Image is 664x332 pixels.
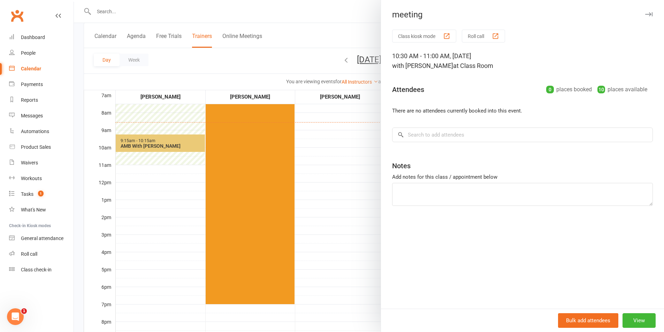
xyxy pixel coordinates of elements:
div: 10:30 AM - 11:00 AM, [DATE] [392,51,653,71]
a: Workouts [9,171,74,186]
button: Roll call [462,30,505,43]
div: What's New [21,207,46,213]
div: People [21,50,36,56]
input: Search to add attendees [392,128,653,142]
button: Bulk add attendees [558,313,618,328]
a: Payments [9,77,74,92]
div: Dashboard [21,34,45,40]
div: places booked [546,85,592,94]
div: Workouts [21,176,42,181]
a: Messages [9,108,74,124]
div: General attendance [21,236,63,241]
a: Reports [9,92,74,108]
span: with [PERSON_NAME] [392,62,453,69]
div: Messages [21,113,43,118]
div: Notes [392,161,411,171]
div: 10 [597,86,605,93]
div: Attendees [392,85,424,94]
span: at Class Room [453,62,493,69]
a: Calendar [9,61,74,77]
div: Product Sales [21,144,51,150]
a: Dashboard [9,30,74,45]
a: What's New [9,202,74,218]
div: Class check-in [21,267,52,272]
a: Product Sales [9,139,74,155]
a: Automations [9,124,74,139]
div: meeting [381,10,664,20]
div: Waivers [21,160,38,165]
button: View [623,313,656,328]
div: Calendar [21,66,41,71]
a: General attendance kiosk mode [9,231,74,246]
span: 1 [38,191,44,196]
button: Class kiosk mode [392,30,456,43]
div: Payments [21,82,43,87]
div: places available [597,85,647,94]
a: Waivers [9,155,74,171]
a: People [9,45,74,61]
span: 1 [21,308,27,314]
div: Reports [21,97,38,103]
iframe: Intercom live chat [7,308,24,325]
div: Automations [21,129,49,134]
div: Roll call [21,251,37,257]
li: There are no attendees currently booked into this event. [392,107,653,115]
div: Tasks [21,191,33,197]
a: Clubworx [8,7,26,24]
div: Add notes for this class / appointment below [392,173,653,181]
a: Class kiosk mode [9,262,74,278]
a: Tasks 1 [9,186,74,202]
a: Roll call [9,246,74,262]
div: 0 [546,86,554,93]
